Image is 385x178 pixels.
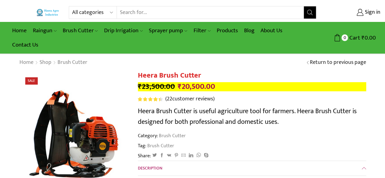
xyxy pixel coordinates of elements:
a: 0 Cart ₹0.00 [322,32,376,44]
a: Brush Cutter [158,132,186,140]
span: ₹ [138,80,142,93]
button: Search button [304,6,316,19]
bdi: 23,500.00 [138,80,175,93]
a: Home [19,59,34,67]
a: Brush Cutter [57,59,88,67]
span: 22 [167,94,172,103]
a: Drip Irrigation [101,23,146,38]
a: Description [138,161,366,176]
span: Category: [138,132,186,139]
a: Sprayer pump [146,23,190,38]
span: ₹ [362,33,365,43]
input: Search for... [117,6,304,19]
span: Tag: [138,142,366,149]
a: Sign in [325,7,380,18]
a: Home [9,23,30,38]
span: Description [138,165,162,172]
span: Sign in [363,9,380,16]
span: Sale [25,77,37,84]
nav: Breadcrumb [19,59,88,67]
span: ₹ [178,80,182,93]
bdi: 0.00 [362,33,376,43]
bdi: 20,500.00 [178,80,215,93]
a: Products [214,23,241,38]
a: Shop [39,59,52,67]
span: 22 [138,97,164,101]
span: Rated out of 5 based on customer ratings [138,97,160,101]
h1: Heera Brush Cutter [138,71,366,80]
a: Blog [241,23,257,38]
a: Brush Cutter [60,23,101,38]
span: Share: [138,152,151,159]
span: 0 [341,34,348,41]
a: Return to previous page [310,59,366,67]
a: Contact Us [9,38,41,52]
a: Brush Cutter [146,142,174,149]
div: Rated 4.55 out of 5 [138,97,163,101]
span: Heera Brush Cutter is useful agriculture tool for farmers. Heera Brush Cutter is designed for bot... [138,106,357,127]
a: Filter [191,23,214,38]
a: About Us [257,23,285,38]
span: Cart [348,34,360,42]
a: (22customer reviews) [165,95,215,103]
a: Raingun [30,23,60,38]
